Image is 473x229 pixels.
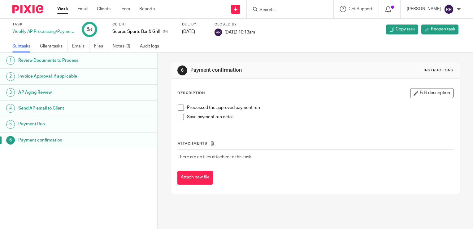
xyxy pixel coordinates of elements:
label: Due by [182,22,207,27]
div: Instructions [424,68,453,73]
a: Clients [97,6,111,12]
a: Audit logs [140,40,164,52]
h1: Send AP email to Client [18,104,107,113]
div: Weekly AP Processing/Payment [12,29,74,35]
div: [DATE] [182,29,207,35]
div: 1 [6,56,15,65]
small: /6 [89,28,93,31]
img: Pixie [12,5,43,13]
label: Task [12,22,74,27]
a: Client tasks [40,40,67,52]
label: Client [112,22,174,27]
span: Copy task [396,26,415,32]
div: 3 [6,88,15,97]
p: Scores Sports Bar & Grill [112,29,160,35]
h1: Review Documents to Process [18,56,107,65]
div: 6 [86,26,93,33]
button: Edit description [410,88,453,98]
div: 6 [6,136,15,145]
span: Reopen task [431,26,455,32]
a: Reopen task [421,25,458,34]
p: Description [177,91,205,96]
img: svg%3E [215,29,222,36]
div: 6 [177,65,187,75]
div: 5 [6,120,15,129]
a: Copy task [386,25,418,34]
h1: Payment confirmation [18,136,107,145]
span: There are no files attached to this task. [178,155,252,159]
img: svg%3E [444,4,454,14]
p: [PERSON_NAME] [407,6,441,12]
span: [DATE] 10:13am [224,30,255,34]
p: Save payment run detail [187,114,453,120]
h1: Payment Run [18,119,107,129]
input: Search [259,7,315,13]
a: Files [94,40,108,52]
p: Processed the approved payment run [187,105,453,111]
a: Reports [139,6,155,12]
div: 4 [6,104,15,113]
button: Attach new file [177,171,213,185]
span: Get Support [349,7,372,11]
span: Attachments [178,142,207,145]
a: Work [57,6,68,12]
h1: AP Aging Review [18,88,107,97]
a: Notes (0) [113,40,135,52]
a: Emails [72,40,89,52]
a: Subtasks [12,40,35,52]
h1: Invoice Approval, if applicable [18,72,107,81]
div: 2 [6,72,15,81]
a: Team [120,6,130,12]
label: Closed by [215,22,255,27]
a: Email [77,6,88,12]
h1: Payment confirmation [190,67,328,74]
